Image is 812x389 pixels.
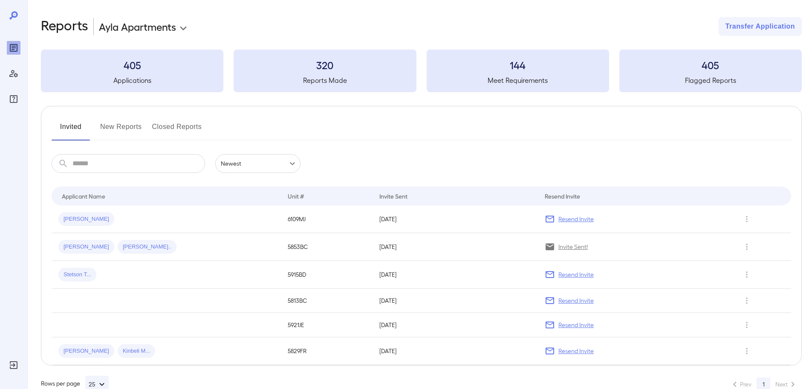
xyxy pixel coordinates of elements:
button: Row Actions [740,212,754,226]
div: Log Out [7,358,20,372]
button: Closed Reports [152,120,202,140]
button: Row Actions [740,268,754,281]
td: 6109MJ [281,205,373,233]
td: [DATE] [373,313,537,337]
button: Row Actions [740,294,754,307]
p: Resend Invite [558,296,594,305]
h3: 144 [427,58,609,72]
h2: Reports [41,17,88,36]
p: Resend Invite [558,215,594,223]
div: Reports [7,41,20,55]
span: Stetson T... [58,271,96,279]
div: Manage Users [7,67,20,80]
p: Resend Invite [558,270,594,279]
button: Row Actions [740,240,754,254]
p: Resend Invite [558,347,594,355]
p: Ayla Apartments [99,20,176,33]
span: [PERSON_NAME] [58,215,114,223]
h5: Applications [41,75,223,85]
button: Transfer Application [719,17,802,36]
button: New Reports [100,120,142,140]
div: Applicant Name [62,191,105,201]
h3: 405 [41,58,223,72]
div: FAQ [7,92,20,106]
td: 5829FR [281,337,373,365]
div: Invite Sent [379,191,407,201]
div: Resend Invite [545,191,580,201]
td: [DATE] [373,205,537,233]
div: Unit # [288,191,304,201]
h5: Flagged Reports [619,75,802,85]
td: 5853BC [281,233,373,261]
h5: Reports Made [234,75,416,85]
p: Invite Sent! [558,243,588,251]
td: 5921JE [281,313,373,337]
div: Newest [215,154,301,173]
h5: Meet Requirements [427,75,609,85]
button: Row Actions [740,318,754,332]
span: [PERSON_NAME] [58,243,114,251]
td: [DATE] [373,233,537,261]
td: [DATE] [373,289,537,313]
button: Row Actions [740,344,754,358]
td: 5813BC [281,289,373,313]
summary: 405Applications320Reports Made144Meet Requirements405Flagged Reports [41,50,802,92]
span: Kinbeli M... [118,347,155,355]
span: [PERSON_NAME].. [118,243,176,251]
p: Resend Invite [558,321,594,329]
h3: 320 [234,58,416,72]
span: [PERSON_NAME] [58,347,114,355]
td: [DATE] [373,337,537,365]
td: 5915BD [281,261,373,289]
h3: 405 [619,58,802,72]
button: Invited [52,120,90,140]
td: [DATE] [373,261,537,289]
